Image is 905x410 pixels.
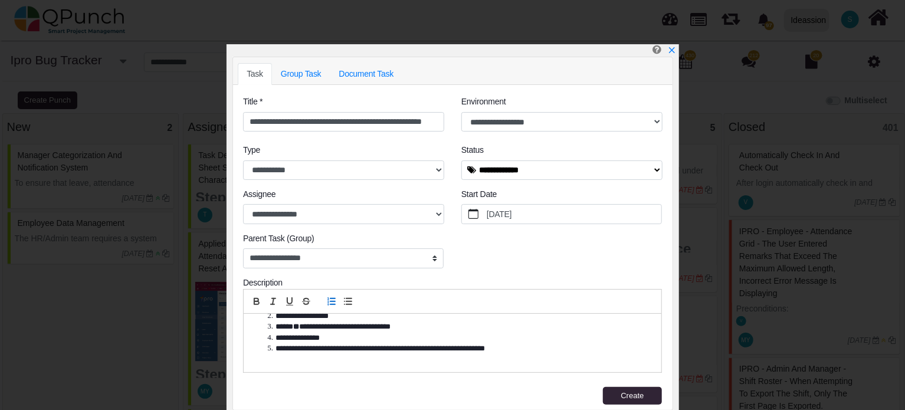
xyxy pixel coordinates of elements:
a: Document Task [330,63,402,85]
label: Environment [461,96,506,108]
legend: Type [243,144,444,160]
label: Title * [243,96,263,108]
legend: Start Date [461,188,662,204]
a: x [668,45,676,55]
i: Create Punch [652,44,661,54]
svg: calendar [468,209,479,219]
button: Create [603,387,662,405]
svg: x [668,46,676,54]
a: Group Task [272,63,330,85]
a: Task [238,63,272,85]
span: Create [621,391,644,400]
legend: Status [461,144,662,160]
button: calendar [462,205,485,224]
legend: Parent Task (Group) [243,232,444,248]
label: [DATE] [485,205,662,224]
div: Description [243,277,662,289]
legend: Assignee [243,188,444,204]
